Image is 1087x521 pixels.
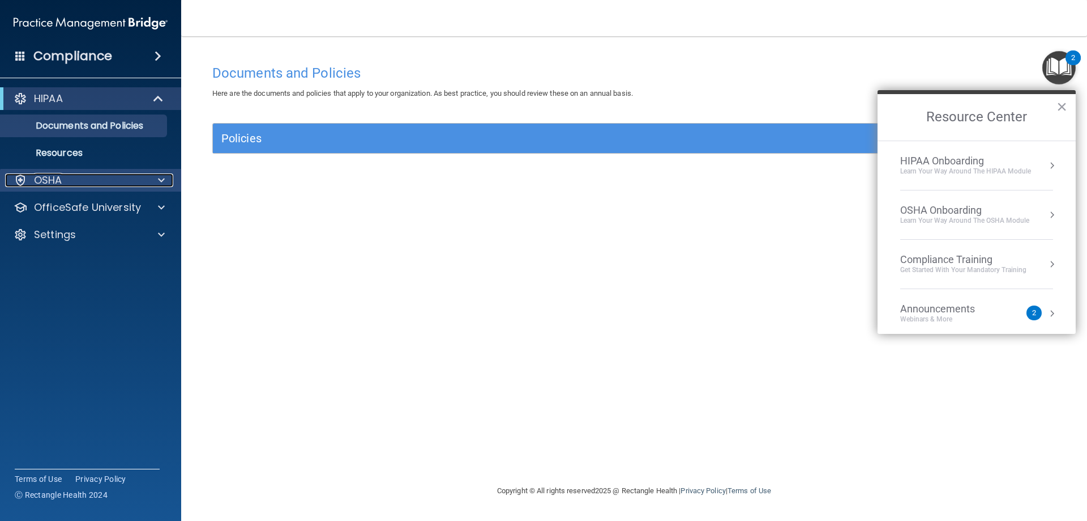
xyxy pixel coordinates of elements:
a: OfficeSafe University [14,201,165,214]
p: Settings [34,228,76,242]
img: PMB logo [14,12,168,35]
div: Compliance Training [900,253,1026,266]
div: 2 [1071,58,1075,73]
span: Ⓒ Rectangle Health 2024 [15,489,108,501]
a: Policies [221,129,1047,147]
button: Close [1056,98,1067,116]
p: OfficeSafe University [34,201,141,214]
a: HIPAA [14,92,164,105]
a: Settings [14,228,165,242]
a: Privacy Policy [681,486,725,495]
a: Terms of Use [15,473,62,485]
div: Resource Center [878,90,1076,334]
a: OSHA [14,173,165,187]
h2: Resource Center [878,94,1076,141]
a: Terms of Use [727,486,771,495]
p: HIPAA [34,92,63,105]
h5: Policies [221,132,836,145]
span: Here are the documents and policies that apply to your organization. As best practice, you should... [212,89,633,98]
div: Learn Your Way around the HIPAA module [900,167,1031,176]
div: OSHA Onboarding [900,204,1029,217]
p: OSHA [34,173,62,187]
div: Get Started with your mandatory training [900,265,1026,275]
p: Documents and Policies [7,120,162,132]
p: Resources [7,147,162,159]
div: Webinars & More [900,315,998,324]
div: Copyright © All rights reserved 2025 @ Rectangle Health | | [427,473,841,509]
div: Announcements [900,303,998,315]
h4: Compliance [33,48,112,64]
a: Privacy Policy [75,473,126,485]
h4: Documents and Policies [212,66,1056,81]
div: HIPAA Onboarding [900,155,1031,167]
div: Learn your way around the OSHA module [900,216,1029,226]
button: Open Resource Center, 2 new notifications [1042,51,1076,84]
